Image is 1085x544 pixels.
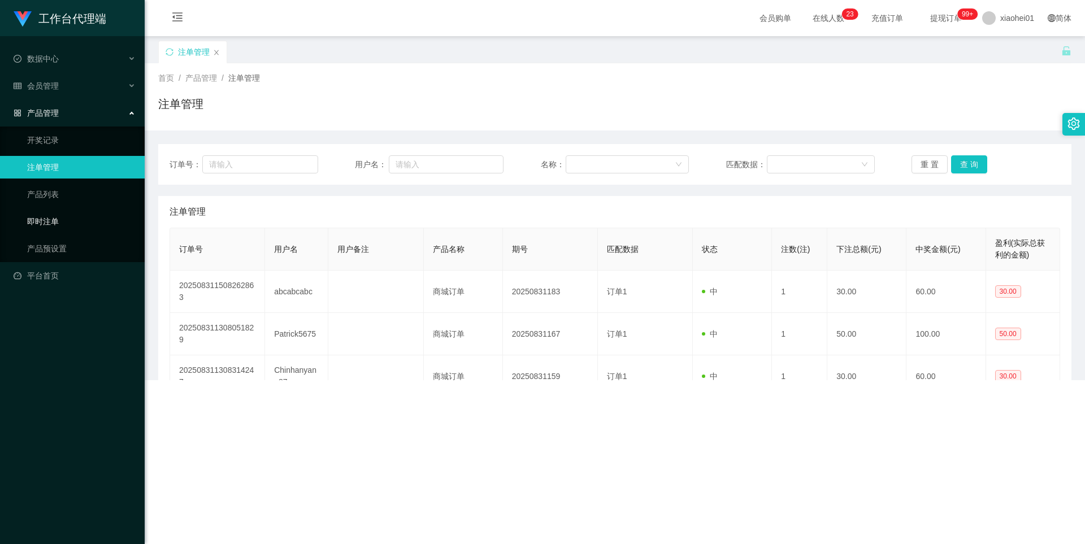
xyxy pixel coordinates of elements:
[178,41,210,63] div: 注单管理
[915,245,960,254] span: 中奖金额(元)
[772,355,827,398] td: 1
[607,372,627,381] span: 订单1
[607,287,627,296] span: 订单1
[166,48,173,56] i: 图标: sync
[512,245,528,254] span: 期号
[951,155,987,173] button: 查 询
[274,245,298,254] span: 用户名
[772,271,827,313] td: 1
[702,372,718,381] span: 中
[827,313,906,355] td: 50.00
[202,155,318,173] input: 请输入
[27,210,136,233] a: 即时注单
[995,285,1021,298] span: 30.00
[541,159,566,171] span: 名称：
[702,329,718,338] span: 中
[424,355,503,398] td: 商城订单
[213,49,220,56] i: 图标: close
[1067,117,1080,130] i: 图标: setting
[781,245,810,254] span: 注数(注)
[27,183,136,206] a: 产品列表
[14,108,59,117] span: 产品管理
[170,271,265,313] td: 202508311508262863
[222,73,224,82] span: /
[179,245,203,254] span: 订单号
[906,271,986,313] td: 60.00
[170,159,202,171] span: 订单号：
[14,109,21,117] i: 图标: appstore-o
[185,73,217,82] span: 产品管理
[170,355,265,398] td: 202508311308314247
[158,95,203,112] h1: 注单管理
[14,81,59,90] span: 会员管理
[846,8,850,20] p: 2
[995,370,1021,382] span: 30.00
[424,271,503,313] td: 商城订单
[925,14,967,22] span: 提现订单
[861,161,868,169] i: 图标: down
[827,355,906,398] td: 30.00
[170,313,265,355] td: 202508311308051829
[14,54,59,63] span: 数据中心
[27,156,136,179] a: 注单管理
[14,55,21,63] i: 图标: check-circle-o
[14,11,32,27] img: logo.9652507e.png
[866,14,909,22] span: 充值订单
[726,159,767,171] span: 匹配数据：
[170,205,206,219] span: 注单管理
[850,8,854,20] p: 3
[836,245,881,254] span: 下注总额(元)
[265,271,328,313] td: abcabcabc
[228,73,260,82] span: 注单管理
[433,245,465,254] span: 产品名称
[337,245,369,254] span: 用户备注
[772,313,827,355] td: 1
[158,1,197,37] i: 图标: menu-fold
[503,355,598,398] td: 20250831159
[154,355,1076,367] div: 2021
[912,155,948,173] button: 重 置
[906,313,986,355] td: 100.00
[27,129,136,151] a: 开奖记录
[702,245,718,254] span: 状态
[503,313,598,355] td: 20250831167
[14,264,136,287] a: 图标: dashboard平台首页
[607,245,639,254] span: 匹配数据
[995,238,1045,259] span: 盈利(实际总获利的金额)
[38,1,106,37] h1: 工作台代理端
[389,155,504,173] input: 请输入
[265,313,328,355] td: Patrick5675
[27,237,136,260] a: 产品预设置
[1048,14,1056,22] i: 图标: global
[702,287,718,296] span: 中
[158,73,174,82] span: 首页
[1061,46,1071,56] i: 图标: unlock
[424,313,503,355] td: 商城订单
[827,271,906,313] td: 30.00
[355,159,389,171] span: 用户名：
[265,355,328,398] td: Chinhanyang87
[841,8,858,20] sup: 23
[14,82,21,90] i: 图标: table
[906,355,986,398] td: 60.00
[995,328,1021,340] span: 50.00
[957,8,978,20] sup: 1049
[179,73,181,82] span: /
[503,271,598,313] td: 20250831183
[607,329,627,338] span: 订单1
[675,161,682,169] i: 图标: down
[14,14,106,23] a: 工作台代理端
[807,14,850,22] span: 在线人数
